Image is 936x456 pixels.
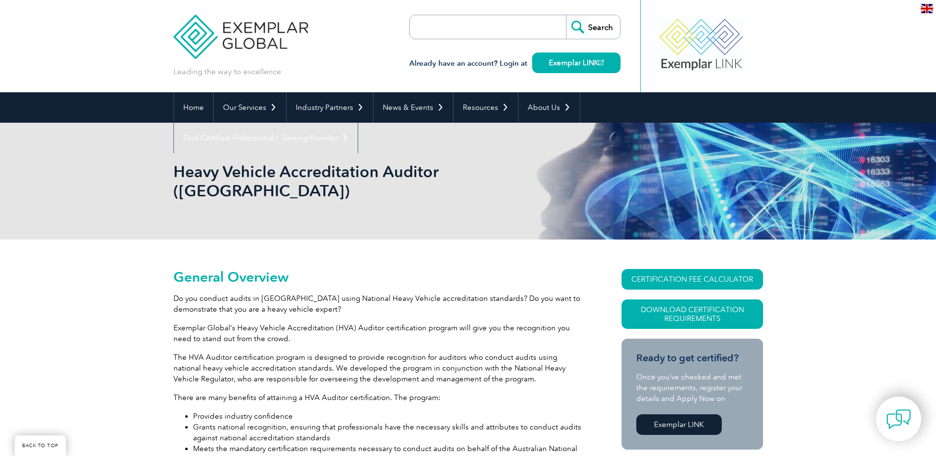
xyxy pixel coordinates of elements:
[174,123,358,153] a: Find Certified Professional / Training Provider
[214,92,286,123] a: Our Services
[173,322,586,344] p: Exemplar Global’s Heavy Vehicle Accreditation (HVA) Auditor certification program will give you t...
[454,92,518,123] a: Resources
[921,4,933,13] img: en
[636,414,722,435] a: Exemplar LINK
[622,299,763,329] a: Download Certification Requirements
[409,57,621,70] h3: Already have an account? Login at
[173,66,281,77] p: Leading the way to excellence
[173,352,586,384] p: The HVA Auditor certification program is designed to provide recognition for auditors who conduct...
[886,407,911,431] img: contact-chat.png
[622,269,763,290] a: CERTIFICATION FEE CALCULATOR
[286,92,373,123] a: Industry Partners
[598,60,604,65] img: open_square.png
[373,92,453,123] a: News & Events
[173,293,586,315] p: Do you conduct audits in [GEOGRAPHIC_DATA] using National Heavy Vehicle accreditation standards? ...
[518,92,580,123] a: About Us
[173,392,586,403] p: There are many benefits of attaining a HVA Auditor certification. The program:
[636,372,748,404] p: Once you’ve checked and met the requirements, register your details and Apply Now on
[193,411,586,422] li: Provides industry confidence
[566,15,620,39] input: Search
[174,92,213,123] a: Home
[193,422,586,443] li: Grants national recognition, ensuring that professionals have the necessary skills and attributes...
[636,352,748,364] h3: Ready to get certified?
[173,269,586,285] h2: General Overview
[173,162,551,200] h1: Heavy Vehicle Accreditation Auditor ([GEOGRAPHIC_DATA])
[532,53,621,73] a: Exemplar LINK
[15,435,66,456] a: BACK TO TOP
